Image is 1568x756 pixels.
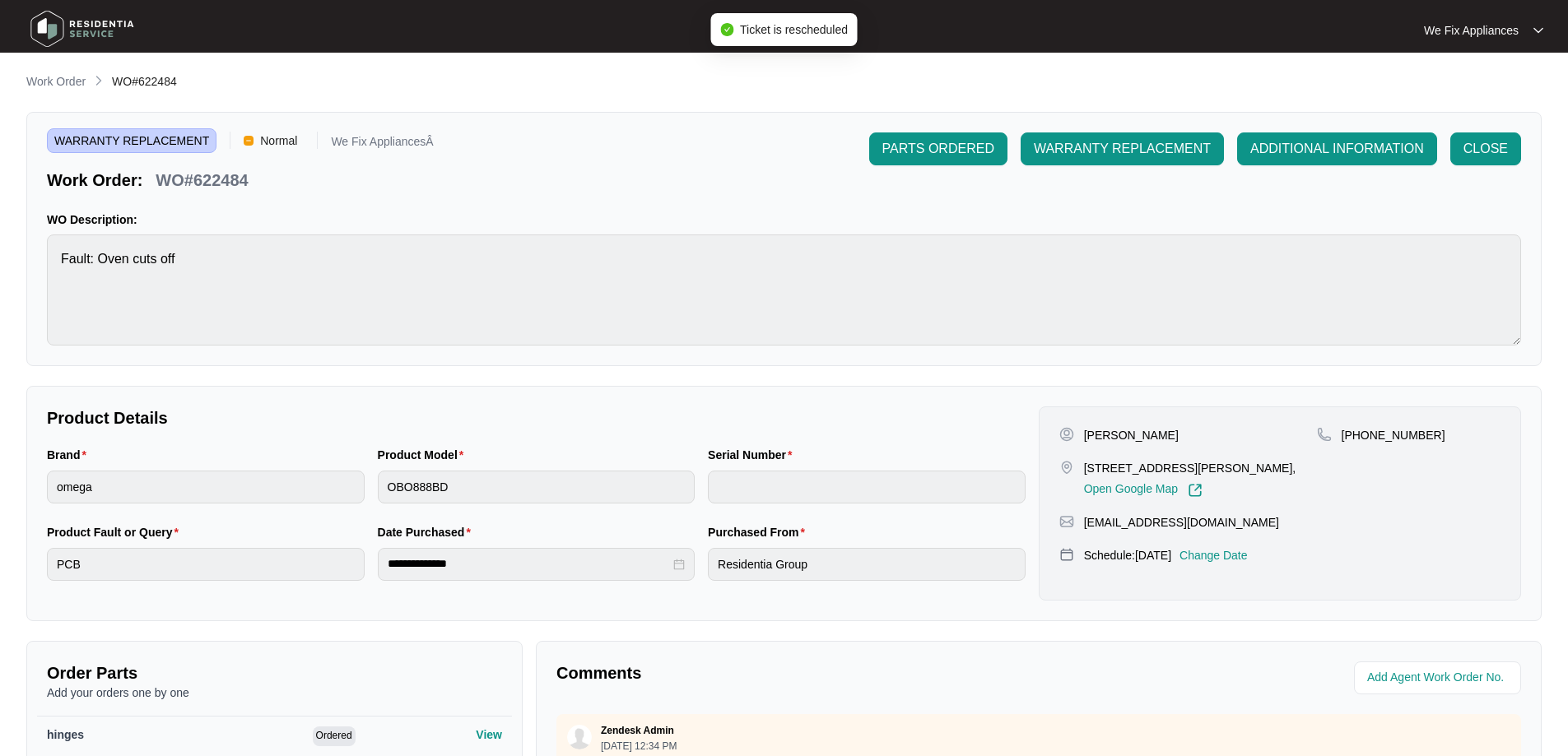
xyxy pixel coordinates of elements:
button: WARRANTY REPLACEMENT [1021,132,1224,165]
span: Ticket is rescheduled [740,23,848,36]
label: Product Fault or Query [47,524,185,540]
p: Product Details [47,406,1026,429]
p: [DATE] 12:34 PM [601,741,677,751]
p: Order Parts [47,661,502,684]
p: [PHONE_NUMBER] [1342,427,1445,443]
p: [EMAIL_ADDRESS][DOMAIN_NAME] [1084,514,1279,531]
p: [STREET_ADDRESS][PERSON_NAME], [1084,460,1296,476]
p: Change Date [1179,547,1248,564]
textarea: Fault: Oven cuts off [47,234,1521,346]
label: Product Model [378,447,471,463]
img: chevron-right [92,74,105,87]
input: Product Fault or Query [47,548,365,581]
span: WARRANTY REPLACEMENT [47,128,216,153]
p: Work Order [26,73,86,90]
span: WARRANTY REPLACEMENT [1034,139,1211,159]
img: Vercel Logo [244,136,254,146]
p: Zendesk Admin [601,724,674,737]
img: map-pin [1317,427,1332,442]
span: CLOSE [1463,139,1508,159]
p: View [476,726,502,743]
label: Date Purchased [378,524,477,540]
span: check-circle [720,23,733,36]
img: map-pin [1059,460,1074,475]
span: hinges [47,728,84,741]
p: Add your orders one by one [47,684,502,701]
img: user-pin [1059,427,1074,442]
span: ADDITIONAL INFORMATION [1250,139,1424,159]
a: Open Google Map [1084,483,1203,498]
img: user.svg [567,725,592,749]
span: PARTS ORDERED [882,139,994,159]
input: Brand [47,471,365,503]
p: Work Order: [47,169,142,192]
input: Date Purchased [388,555,671,573]
p: We Fix AppliancesÂ [331,136,433,153]
span: Normal [254,128,304,153]
button: CLOSE [1450,132,1521,165]
span: Ordered [313,726,356,746]
img: Link-External [1188,483,1203,498]
a: Work Order [23,73,89,91]
label: Serial Number [708,447,798,463]
img: map-pin [1059,514,1074,529]
p: WO Description: [47,211,1521,228]
input: Serial Number [708,471,1026,503]
img: map-pin [1059,547,1074,562]
img: dropdown arrow [1533,26,1543,35]
span: WO#622484 [112,75,177,88]
label: Purchased From [708,524,812,540]
p: WO#622484 [156,169,248,192]
input: Product Model [378,471,696,503]
p: We Fix Appliances [1424,22,1519,39]
p: [PERSON_NAME] [1084,427,1179,443]
img: residentia service logo [25,4,140,53]
input: Purchased From [708,548,1026,581]
p: Comments [556,661,1027,684]
button: PARTS ORDERED [869,132,1007,165]
button: ADDITIONAL INFORMATION [1237,132,1437,165]
label: Brand [47,447,93,463]
p: Schedule: [DATE] [1084,547,1171,564]
input: Add Agent Work Order No. [1367,668,1511,688]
